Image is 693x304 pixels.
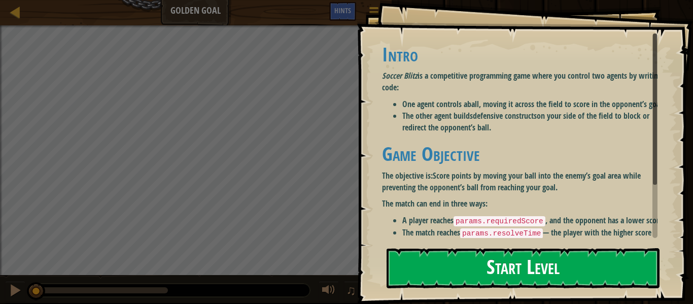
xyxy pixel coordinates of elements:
li: The other agent builds on your side of the field to block or redirect the opponent’s ball. [402,110,665,133]
strong: ball [467,98,479,110]
button: ♫ [344,281,361,302]
li: The match reaches — the player with the higher score wins. [402,227,665,250]
em: Soccer Blitz [382,70,418,81]
code: params.requiredScore [454,216,545,226]
h1: Game Objective [382,143,665,164]
strong: defensive constructs [473,110,537,121]
li: One agent controls a , moving it across the field to score in the opponent’s goal. [402,98,665,110]
p: The match can end in three ways: [382,198,665,210]
p: The objective is: [382,170,665,193]
button: Ctrl + P: Pause [5,281,25,302]
h1: Intro [382,44,665,65]
p: is a competitive programming game where you control two agents by writing code: [382,70,665,93]
span: Hints [334,6,351,15]
code: params.resolveTime [460,228,543,239]
li: A player reaches , and the opponent has a lower score. [402,215,665,227]
span: ♫ [346,283,356,298]
button: Adjust volume [319,281,339,302]
strong: Score points by moving your ball into the enemy’s goal area while preventing the opponent’s ball ... [382,170,641,193]
button: Start Level [387,248,660,288]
